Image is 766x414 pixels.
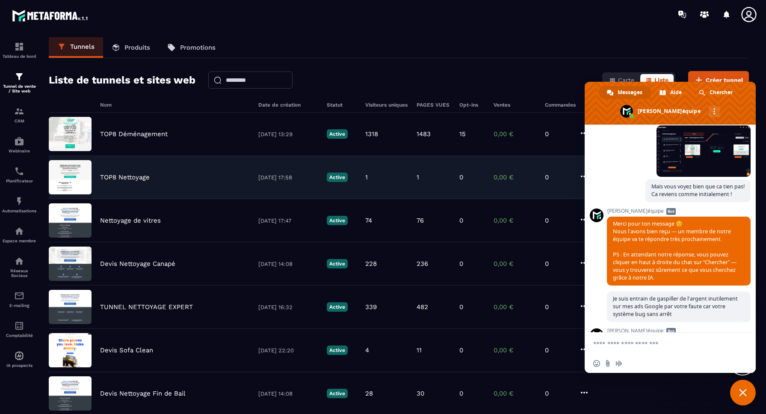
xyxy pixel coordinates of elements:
[417,217,424,224] p: 76
[670,86,682,99] span: Aide
[258,390,318,397] p: [DATE] 14:08
[100,173,150,181] p: TOP8 Nettoyage
[327,389,348,398] p: Active
[258,174,318,181] p: [DATE] 17:58
[545,303,571,311] p: 0
[2,84,36,93] p: Tunnel de vente / Site web
[494,390,536,397] p: 0,00 €
[2,363,36,368] p: IA prospects
[459,102,485,108] h6: Opt-ins
[100,102,250,108] h6: Nom
[417,260,428,268] p: 236
[545,102,576,108] h6: Commandes
[159,37,224,58] a: Promotions
[730,380,756,405] a: Fermer le chat
[2,35,36,65] a: formationformationTableau de bord
[666,208,676,215] span: Bot
[14,136,24,146] img: automations
[710,86,733,99] span: Chercher
[103,37,159,58] a: Produits
[327,302,348,312] p: Active
[14,291,24,301] img: email
[100,217,161,224] p: Nettoyage de vitres
[494,102,536,108] h6: Ventes
[651,183,745,198] span: Mais vous voyez bien que ca tien pas! Ca reviens comme initialement !
[258,131,318,137] p: [DATE] 13:29
[691,86,741,99] a: Chercher
[100,390,186,397] p: Devis Nettoyage Fin de Bail
[327,173,348,182] p: Active
[14,321,24,331] img: accountant
[365,390,373,397] p: 28
[100,260,175,268] p: Devis Nettoyage Canapé
[545,390,571,397] p: 0
[2,179,36,183] p: Planificateur
[2,119,36,123] p: CRM
[417,390,424,397] p: 30
[14,71,24,82] img: formation
[494,130,536,138] p: 0,00 €
[494,346,536,354] p: 0,00 €
[652,86,690,99] a: Aide
[49,203,92,238] img: image
[459,173,463,181] p: 0
[545,260,571,268] p: 0
[459,346,463,354] p: 0
[607,328,751,334] span: [PERSON_NAME]équipe
[640,74,674,86] button: Liste
[327,216,348,225] p: Active
[545,130,571,138] p: 0
[459,303,463,311] p: 0
[459,130,466,138] p: 15
[14,42,24,52] img: formation
[14,226,24,236] img: automations
[124,44,150,51] p: Produits
[49,333,92,367] img: image
[494,173,536,181] p: 0,00 €
[365,346,369,354] p: 4
[613,220,736,281] span: Merci pour ton message 😊 Nous l’avons bien reçu — un membre de notre équipe va te répondre très p...
[459,390,463,397] p: 0
[545,217,571,224] p: 0
[327,259,348,268] p: Active
[70,43,95,51] p: Tunnels
[2,65,36,100] a: formationformationTunnel de vente / Site web
[49,37,103,58] a: Tunnels
[49,160,92,194] img: image
[459,260,463,268] p: 0
[607,208,751,214] span: [PERSON_NAME]équipe
[258,304,318,310] p: [DATE] 16:32
[615,360,622,367] span: Message audio
[14,166,24,176] img: scheduler
[327,129,348,139] p: Active
[49,290,92,324] img: image
[417,130,431,138] p: 1483
[2,314,36,344] a: accountantaccountantComptabilité
[258,347,318,354] p: [DATE] 22:20
[494,303,536,311] p: 0,00 €
[365,130,378,138] p: 1318
[666,328,676,335] span: Bot
[2,284,36,314] a: emailemailE-mailing
[365,173,368,181] p: 1
[327,102,357,108] h6: Statut
[2,149,36,153] p: Webinaire
[459,217,463,224] p: 0
[706,76,743,84] span: Créer tunnel
[599,86,651,99] a: Messages
[494,260,536,268] p: 0,00 €
[14,256,24,266] img: social-network
[2,54,36,59] p: Tableau de bord
[2,130,36,160] a: automationsautomationsWebinaire
[2,220,36,250] a: automationsautomationsEspace membre
[14,351,24,361] img: automations
[545,173,571,181] p: 0
[417,303,428,311] p: 482
[100,130,168,138] p: TOP8 Déménagement
[2,333,36,338] p: Comptabilité
[365,102,408,108] h6: Visiteurs uniques
[2,190,36,220] a: automationsautomationsAutomatisations
[327,345,348,355] p: Active
[417,173,419,181] p: 1
[365,303,377,311] p: 339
